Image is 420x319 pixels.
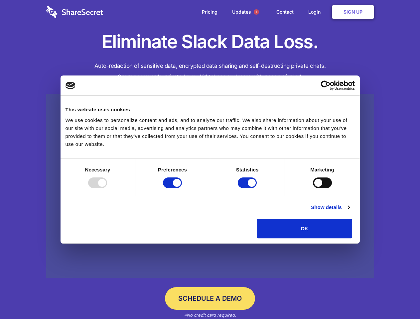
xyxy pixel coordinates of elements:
span: 1 [254,9,259,15]
a: Wistia video thumbnail [46,94,374,278]
strong: Preferences [158,167,187,172]
a: Pricing [195,2,224,22]
div: We use cookies to personalize content and ads, and to analyze our traffic. We also share informat... [66,116,355,148]
a: Sign Up [332,5,374,19]
h4: Auto-redaction of sensitive data, encrypted data sharing and self-destructing private chats. Shar... [46,60,374,82]
img: logo-wordmark-white-trans-d4663122ce5f474addd5e946df7df03e33cb6a1c49d2221995e7729f52c070b2.svg [46,6,103,18]
strong: Statistics [236,167,259,172]
img: logo [66,82,75,89]
strong: Marketing [310,167,334,172]
em: *No credit card required. [184,312,236,318]
a: Contact [270,2,300,22]
a: Schedule a Demo [165,287,255,310]
div: This website uses cookies [66,106,355,114]
a: Show details [311,203,350,211]
h1: Eliminate Slack Data Loss. [46,30,374,54]
button: OK [257,219,352,238]
a: Login [302,2,331,22]
strong: Necessary [85,167,110,172]
a: Usercentrics Cookiebot - opens in a new window [297,80,355,90]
